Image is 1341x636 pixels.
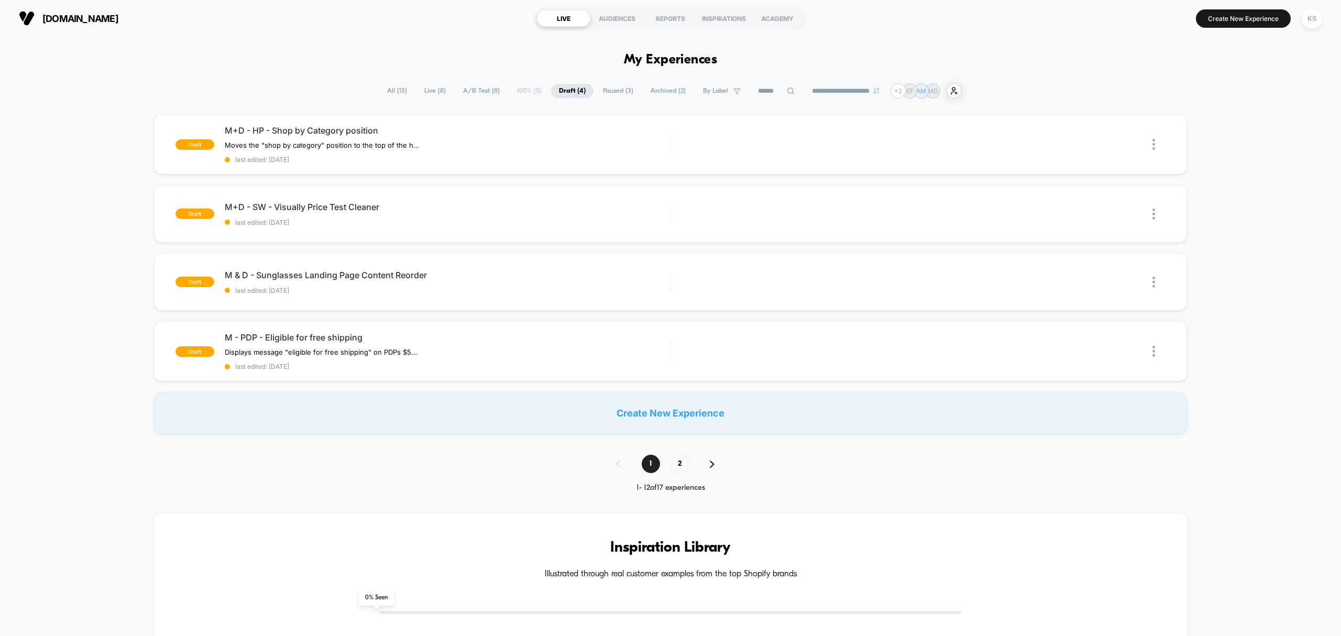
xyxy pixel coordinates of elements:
[175,277,214,287] span: draft
[642,455,660,473] span: 1
[1299,8,1325,29] button: KS
[225,363,670,370] span: last edited: [DATE]
[916,87,926,95] p: AM
[670,455,689,473] span: 2
[416,84,454,98] span: Live ( 8 )
[1196,9,1291,28] button: Create New Experience
[379,84,415,98] span: All ( 15 )
[1152,277,1155,288] img: close
[873,87,880,94] img: end
[225,287,670,294] span: last edited: [DATE]
[1152,139,1155,150] img: close
[225,218,670,226] span: last edited: [DATE]
[225,156,670,163] span: last edited: [DATE]
[697,10,751,27] div: INSPIRATIONS
[359,590,394,606] span: 0 % Seen
[590,10,644,27] div: AUDIENCES
[225,125,670,136] span: M+D - HP - Shop by Category position
[225,141,419,149] span: Moves the "shop by category" position to the top of the homepage.
[643,84,694,98] span: Archived ( 2 )
[595,84,641,98] span: Paused ( 3 )
[154,392,1186,434] div: Create New Experience
[175,139,214,150] span: draft
[906,87,914,95] p: EF
[225,348,419,356] span: Displays message "eligible for free shipping" on PDPs $50+, [GEOGRAPHIC_DATA] only.
[1152,346,1155,357] img: close
[751,10,804,27] div: ACADEMY
[537,10,590,27] div: LIVE
[225,332,670,343] span: M - PDP - Eligible for free shipping
[1152,209,1155,220] img: close
[225,270,670,280] span: M & D - Sunglasses Landing Page Content Reorder
[175,346,214,357] span: draft
[644,10,697,27] div: REPORTS
[225,202,670,212] span: M+D - SW - Visually Price Test Cleaner
[1302,8,1322,29] div: KS
[703,87,728,95] span: By Label
[551,84,593,98] span: Draft ( 4 )
[455,84,508,98] span: A/B Test ( 8 )
[175,209,214,219] span: draft
[710,460,715,468] img: pagination forward
[42,13,118,24] span: [DOMAIN_NAME]
[185,569,1155,579] h4: Illustrated through real customer examples from the top Shopify brands
[19,10,35,26] img: Visually logo
[185,540,1155,556] h3: Inspiration Library
[606,484,735,492] div: 1 - 12 of 17 experiences
[624,52,718,68] h1: My Experiences
[16,10,122,27] button: [DOMAIN_NAME]
[891,83,906,98] div: + 2
[928,87,938,95] p: MD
